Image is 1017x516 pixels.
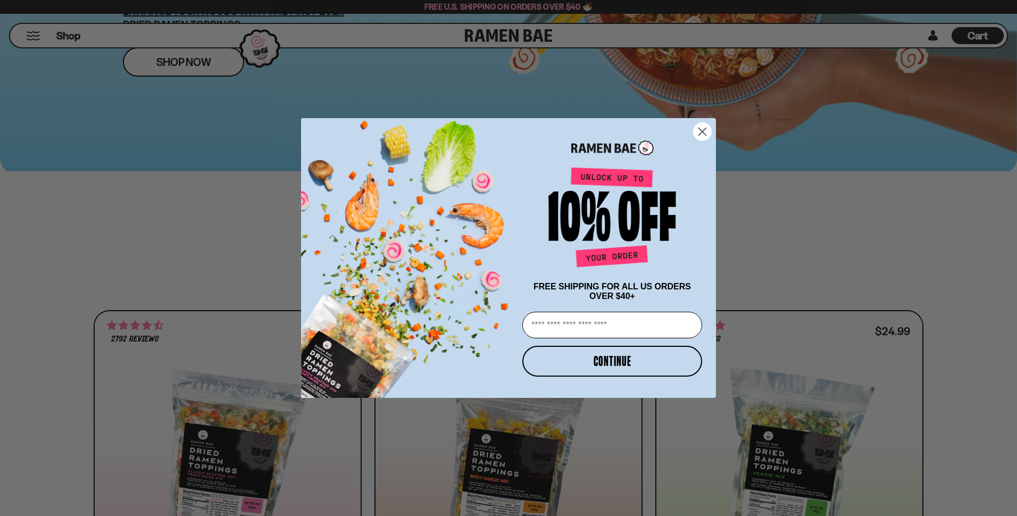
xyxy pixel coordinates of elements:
[533,282,691,301] span: FREE SHIPPING FOR ALL US ORDERS OVER $40+
[546,167,679,271] img: Unlock up to 10% off
[301,109,518,398] img: ce7035ce-2e49-461c-ae4b-8ade7372f32c.png
[522,346,702,377] button: CONTINUE
[571,139,654,157] img: Ramen Bae Logo
[693,122,712,141] button: Close dialog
